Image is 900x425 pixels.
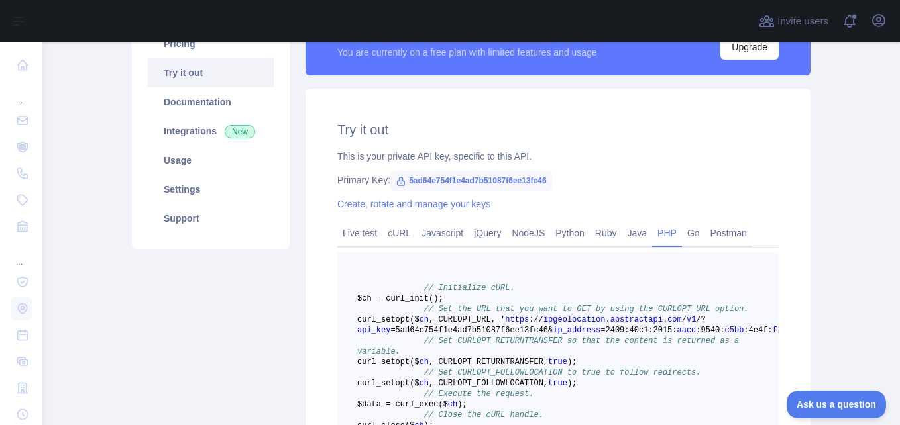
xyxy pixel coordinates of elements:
[777,14,828,29] span: Invite users
[701,315,706,324] span: ?
[696,326,724,335] span: :9540:
[405,294,438,303] span: _init()
[424,305,749,314] span: // Set the URL that you want to GET by using the CURLOPT_URL option.
[337,150,779,163] div: This is your private API key, specific to this API.
[548,379,567,388] span: true
[448,400,457,409] span: ch
[652,222,682,244] a: PHP
[357,400,414,409] span: $data = curl
[414,400,447,409] span: _exec($
[567,379,572,388] span: )
[429,379,548,388] span: , CURLOPT_FOLLOWLOCATION,
[429,357,548,367] span: , CURLOPT_RETURNTRANSFER,
[376,315,420,324] span: _setopt($
[553,326,600,335] span: ip_address
[357,357,376,367] span: curl
[424,389,534,399] span: // Execute the request.
[148,117,274,146] a: Integrations New
[696,315,701,324] span: /
[534,315,538,324] span: /
[506,222,550,244] a: NodeJS
[548,357,567,367] span: true
[567,357,572,367] span: )
[357,294,405,303] span: $ch = curl
[606,315,610,324] span: .
[337,173,779,187] div: Primary Key:
[667,315,682,324] span: com
[687,315,696,324] span: v1
[429,315,505,324] span: , CURLOPT_URL, '
[148,204,274,233] a: Support
[505,315,529,324] span: https
[225,125,255,138] span: New
[424,283,515,293] span: // Initialize cURL.
[462,400,467,409] span: ;
[457,400,462,409] span: )
[550,222,590,244] a: Python
[720,34,779,60] button: Upgrade
[357,315,376,324] span: curl
[600,326,677,335] span: =2409:40c1:2015:
[390,326,553,335] span: =5ad64e754f1e4ad7b51087f6ee13fc46&
[376,357,420,367] span: _setopt($
[11,241,32,267] div: ...
[572,357,577,367] span: ;
[469,222,506,244] a: jQuery
[622,222,653,244] a: Java
[357,336,744,356] span: // Set CURLOPT_RETURNTRANSFER so that the content is returned as a variable.
[539,315,543,324] span: /
[382,222,416,244] a: cURL
[725,326,744,335] span: c5bb
[420,379,429,388] span: ch
[420,357,429,367] span: ch
[148,29,274,58] a: Pricing
[773,326,792,335] span: f197
[11,79,32,106] div: ...
[677,326,697,335] span: aacd
[529,315,534,324] span: :
[756,11,831,32] button: Invite users
[357,326,390,335] span: api_key
[744,326,772,335] span: :4e4f:
[337,222,382,244] a: Live test
[357,379,376,388] span: curl
[543,315,606,324] span: ipgeolocation
[663,315,667,324] span: .
[337,120,779,139] h2: Try it out
[424,368,701,377] span: // Set CURLOPT_FOLLOWLOCATION to true to follow redirects.
[438,294,443,303] span: ;
[148,58,274,87] a: Try it out
[337,46,597,59] div: You are currently on a free plan with limited features and usage
[148,87,274,117] a: Documentation
[572,379,577,388] span: ;
[424,410,543,420] span: // Close the cURL handle.
[682,315,687,324] span: /
[705,222,752,244] a: Postman
[420,315,429,324] span: ch
[337,199,490,209] a: Create, rotate and manage your keys
[148,175,274,204] a: Settings
[416,222,469,244] a: Javascript
[590,222,622,244] a: Ruby
[610,315,663,324] span: abstractapi
[390,171,552,191] span: 5ad64e754f1e4ad7b51087f6ee13fc46
[682,222,705,244] a: Go
[787,391,887,418] iframe: Toggle Customer Support
[376,379,420,388] span: _setopt($
[148,146,274,175] a: Usage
